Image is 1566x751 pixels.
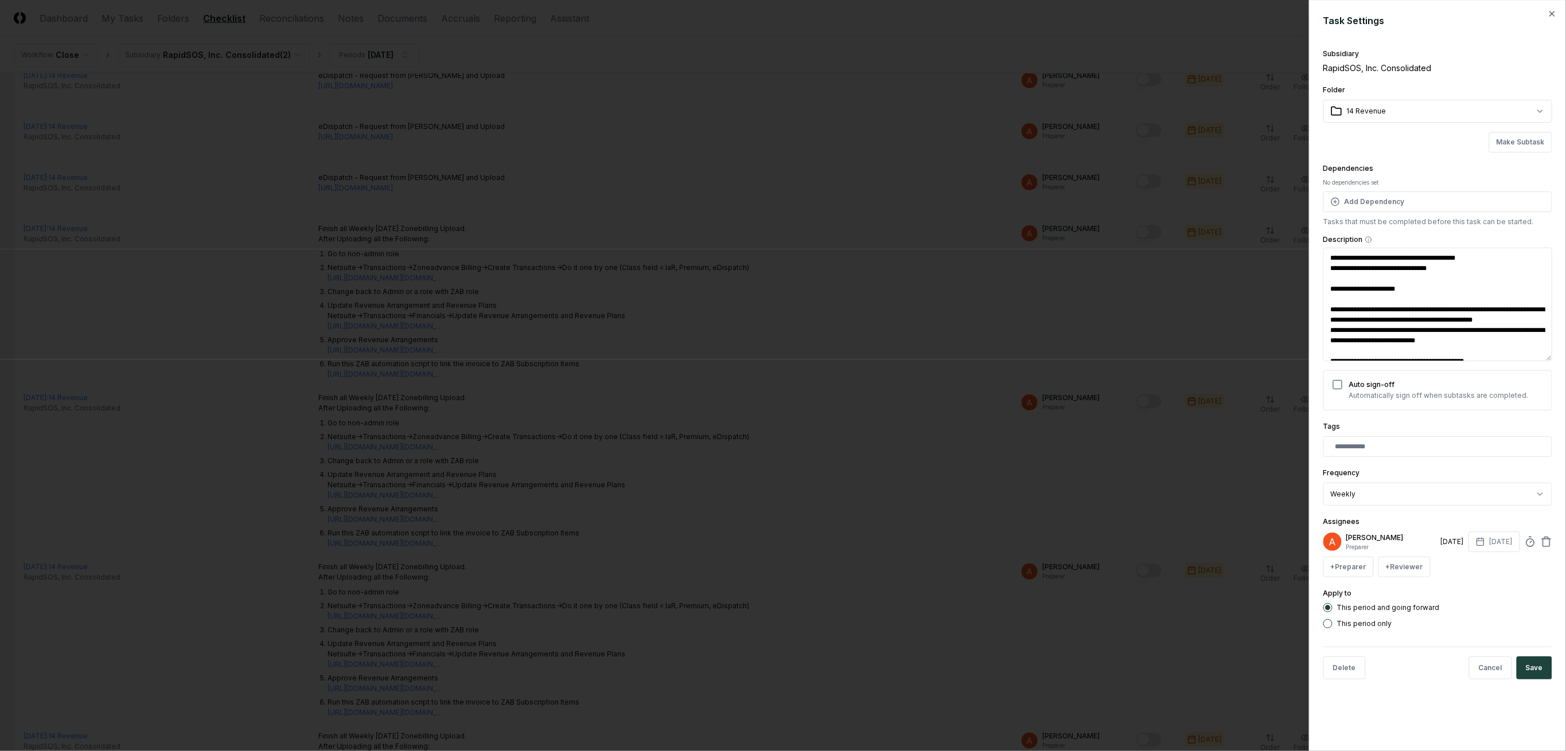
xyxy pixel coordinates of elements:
label: Assignees [1323,517,1360,526]
label: Dependencies [1323,164,1374,173]
button: Add Dependency [1323,191,1552,212]
label: Auto sign-off [1349,380,1395,389]
label: Folder [1323,85,1346,94]
p: Tasks that must be completed before this task can be started. [1323,217,1552,227]
button: Description [1365,236,1372,243]
h2: Task Settings [1323,14,1552,28]
button: Make Subtask [1489,132,1552,152]
img: ACg8ocK3mdmu6YYpaRl40uhUUGu9oxSxFSb1vbjsnEih2JuwAH1PGA=s96-c [1323,533,1342,551]
div: Subsidiary [1323,50,1552,57]
button: +Preparer [1323,557,1374,577]
div: No dependencies set [1323,178,1552,187]
button: [DATE] [1468,531,1520,552]
label: This period and going forward [1337,604,1440,611]
button: +Reviewer [1378,557,1431,577]
button: Save [1517,656,1552,679]
div: [DATE] [1441,537,1464,547]
p: Preparer [1346,543,1436,551]
label: Description [1323,236,1552,243]
div: RapidSOS, Inc. Consolidated [1323,62,1552,74]
label: Apply to [1323,589,1352,597]
p: [PERSON_NAME] [1346,533,1436,543]
label: This period only [1337,620,1392,627]
label: Tags [1323,422,1341,431]
button: Cancel [1469,656,1512,679]
button: Delete [1323,656,1366,679]
label: Frequency [1323,468,1360,477]
p: Automatically sign off when subtasks are completed. [1349,390,1529,401]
